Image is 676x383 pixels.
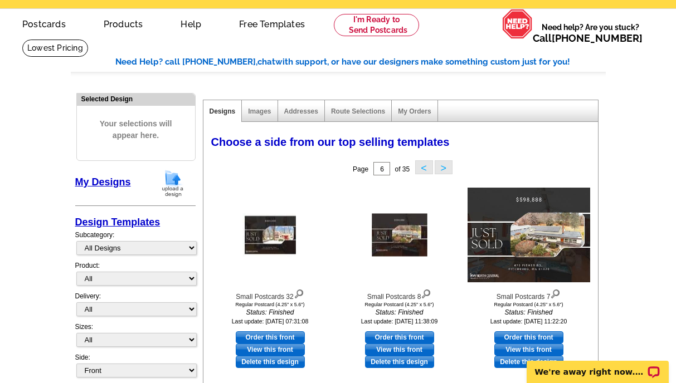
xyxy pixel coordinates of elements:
[421,287,431,299] img: view design details
[361,318,438,325] small: Last update: [DATE] 11:38:09
[211,136,450,148] span: Choose a side from our top selling templates
[86,10,161,36] a: Products
[494,356,563,368] a: Delete this design
[533,22,648,44] span: Need help? Are you stuck?
[115,56,606,68] div: Need Help? call [PHONE_NUMBER], with support, or have our designers make something custom just fo...
[236,343,305,356] a: View this front
[468,307,590,317] i: Status: Finished
[372,214,427,257] img: Small Postcards 8
[210,107,236,115] a: Designs
[236,331,305,343] a: use this design
[338,302,461,307] div: Regular Postcard (4.25" x 5.6")
[365,331,434,343] a: use this design
[232,318,309,325] small: Last update: [DATE] 07:31:08
[365,356,434,368] a: Delete this design
[338,307,461,317] i: Status: Finished
[490,318,567,325] small: Last update: [DATE] 11:22:20
[236,356,305,368] a: Delete this design
[468,302,590,307] div: Regular Postcard (4.25" x 5.6")
[294,287,304,299] img: view design details
[395,165,410,173] span: of 35
[75,291,196,322] div: Delivery:
[533,32,643,44] span: Call
[353,165,368,173] span: Page
[468,287,590,302] div: Small Postcards 7
[75,352,196,379] div: Side:
[365,343,434,356] a: View this front
[85,107,187,153] span: Your selections will appear here.
[75,322,196,352] div: Sizes:
[435,160,453,174] button: >
[519,348,676,383] iframe: LiveChat chat widget
[75,261,196,291] div: Product:
[338,287,461,302] div: Small Postcards 8
[502,9,533,39] img: help
[257,57,275,67] span: chat
[331,107,385,115] a: Route Selections
[75,176,131,188] a: My Designs
[209,307,332,317] i: Status: Finished
[248,107,271,115] a: Images
[415,160,433,174] button: <
[209,287,332,302] div: Small Postcards 32
[77,94,195,104] div: Selected Design
[284,107,318,115] a: Addresses
[163,10,219,36] a: Help
[494,331,563,343] a: use this design
[75,217,161,228] a: Design Templates
[75,230,196,261] div: Subcategory:
[468,188,590,282] img: Small Postcards 7
[209,302,332,307] div: Regular Postcard (4.25" x 5.6")
[550,287,561,299] img: view design details
[221,10,323,36] a: Free Templates
[398,107,431,115] a: My Orders
[4,10,84,36] a: Postcards
[242,214,298,257] img: Small Postcards 32
[158,169,187,198] img: upload-design
[494,343,563,356] a: View this front
[552,32,643,44] a: [PHONE_NUMBER]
